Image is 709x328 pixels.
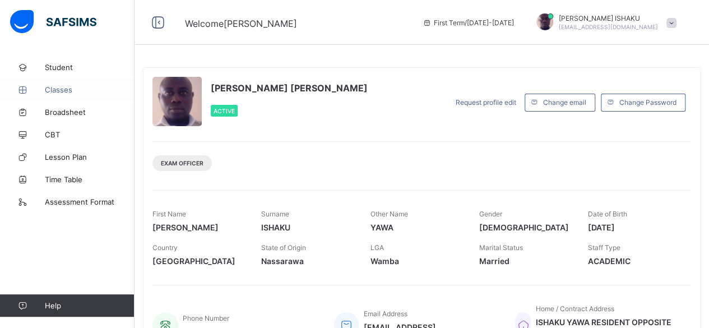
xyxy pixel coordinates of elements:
[185,18,297,29] span: Welcome [PERSON_NAME]
[363,309,407,318] span: Email Address
[183,314,229,322] span: Phone Number
[152,210,186,218] span: First Name
[588,256,680,266] span: ACADEMIC
[45,197,135,206] span: Assessment Format
[588,223,680,232] span: [DATE]
[10,10,96,34] img: safsims
[214,108,235,114] span: Active
[588,210,627,218] span: Date of Birth
[152,256,244,266] span: [GEOGRAPHIC_DATA]
[543,98,586,107] span: Change email
[370,243,383,252] span: LGA
[479,223,571,232] span: [DEMOGRAPHIC_DATA]
[45,85,135,94] span: Classes
[45,153,135,161] span: Lesson Plan
[423,19,514,27] span: session/term information
[152,243,178,252] span: Country
[588,243,620,252] span: Staff Type
[456,98,516,107] span: Request profile edit
[619,98,676,107] span: Change Password
[45,63,135,72] span: Student
[525,13,682,32] div: TIMOTHYISHAKU
[479,243,523,252] span: Marital Status
[152,223,244,232] span: [PERSON_NAME]
[479,210,502,218] span: Gender
[45,130,135,139] span: CBT
[370,256,462,266] span: Wamba
[261,223,353,232] span: ISHAKU
[45,108,135,117] span: Broadsheet
[479,256,571,266] span: Married
[211,82,368,94] span: [PERSON_NAME] [PERSON_NAME]
[535,304,614,313] span: Home / Contract Address
[370,223,462,232] span: YAWA
[559,14,658,22] span: [PERSON_NAME] ISHAKU
[370,210,407,218] span: Other Name
[261,256,353,266] span: Nassarawa
[45,175,135,184] span: Time Table
[261,210,289,218] span: Surname
[45,301,134,310] span: Help
[261,243,306,252] span: State of Origin
[161,160,203,167] span: Exam Officer
[559,24,658,30] span: [EMAIL_ADDRESS][DOMAIN_NAME]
